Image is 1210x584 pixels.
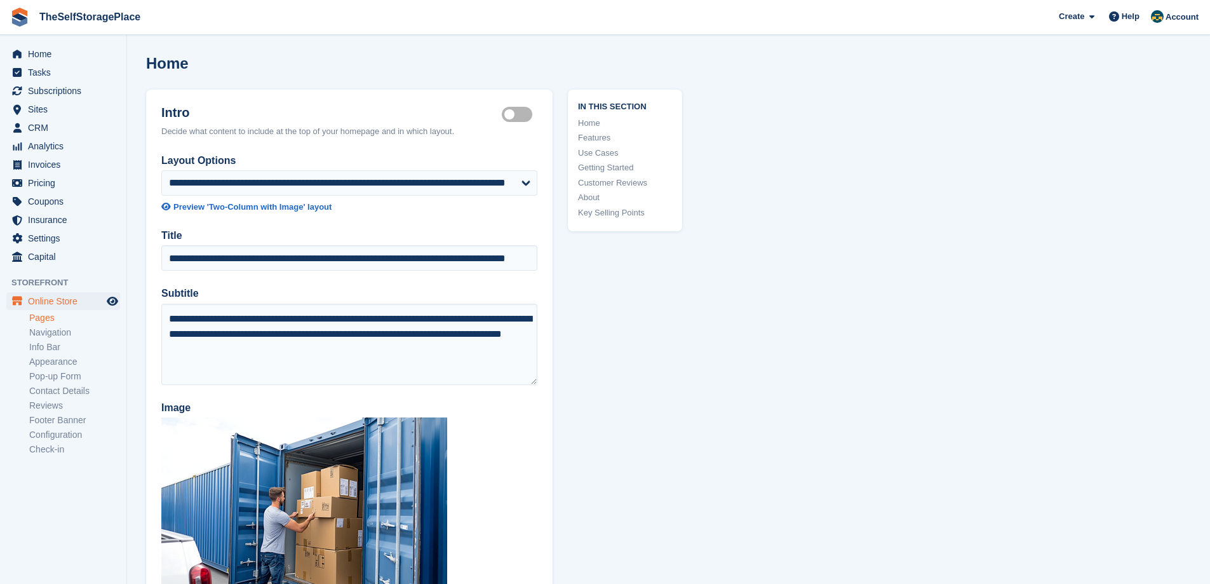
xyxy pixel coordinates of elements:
[6,137,120,155] a: menu
[34,6,145,27] a: TheSelfStoragePlace
[6,119,120,137] a: menu
[161,201,537,214] a: Preview 'Two-Column with Image' layout
[1122,10,1139,23] span: Help
[29,414,120,426] a: Footer Banner
[6,82,120,100] a: menu
[29,400,120,412] a: Reviews
[6,156,120,173] a: menu
[28,45,104,63] span: Home
[6,248,120,266] a: menu
[6,211,120,229] a: menu
[161,286,537,301] label: Subtitle
[6,100,120,118] a: menu
[578,100,672,112] span: In this section
[578,177,672,189] a: Customer Reviews
[28,292,104,310] span: Online Store
[161,125,537,138] div: Decide what content to include at the top of your homepage and in which layout.
[1059,10,1084,23] span: Create
[28,174,104,192] span: Pricing
[146,55,189,72] h1: Home
[161,400,537,416] label: Image
[1166,11,1199,24] span: Account
[6,45,120,63] a: menu
[29,312,120,324] a: Pages
[6,64,120,81] a: menu
[29,385,120,397] a: Contact Details
[28,64,104,81] span: Tasks
[11,276,126,289] span: Storefront
[29,356,120,368] a: Appearance
[6,292,120,310] a: menu
[173,201,332,214] div: Preview 'Two-Column with Image' layout
[29,444,120,456] a: Check-in
[28,156,104,173] span: Invoices
[161,153,537,168] label: Layout Options
[6,174,120,192] a: menu
[578,117,672,130] a: Home
[1151,10,1164,23] img: Gairoid
[578,161,672,174] a: Getting Started
[578,191,672,204] a: About
[578,132,672,144] a: Features
[502,114,537,116] label: Hero section active
[29,327,120,339] a: Navigation
[28,229,104,247] span: Settings
[28,137,104,155] span: Analytics
[29,429,120,441] a: Configuration
[578,207,672,219] a: Key Selling Points
[161,105,502,120] h2: Intro
[6,229,120,247] a: menu
[28,100,104,118] span: Sites
[28,248,104,266] span: Capital
[28,193,104,210] span: Coupons
[29,370,120,383] a: Pop-up Form
[28,82,104,100] span: Subscriptions
[28,211,104,229] span: Insurance
[6,193,120,210] a: menu
[105,294,120,309] a: Preview store
[28,119,104,137] span: CRM
[29,341,120,353] a: Info Bar
[578,147,672,160] a: Use Cases
[10,8,29,27] img: stora-icon-8386f47178a22dfd0bd8f6a31ec36ba5ce8667c1dd55bd0f319d3a0aa187defe.svg
[161,228,537,243] label: Title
